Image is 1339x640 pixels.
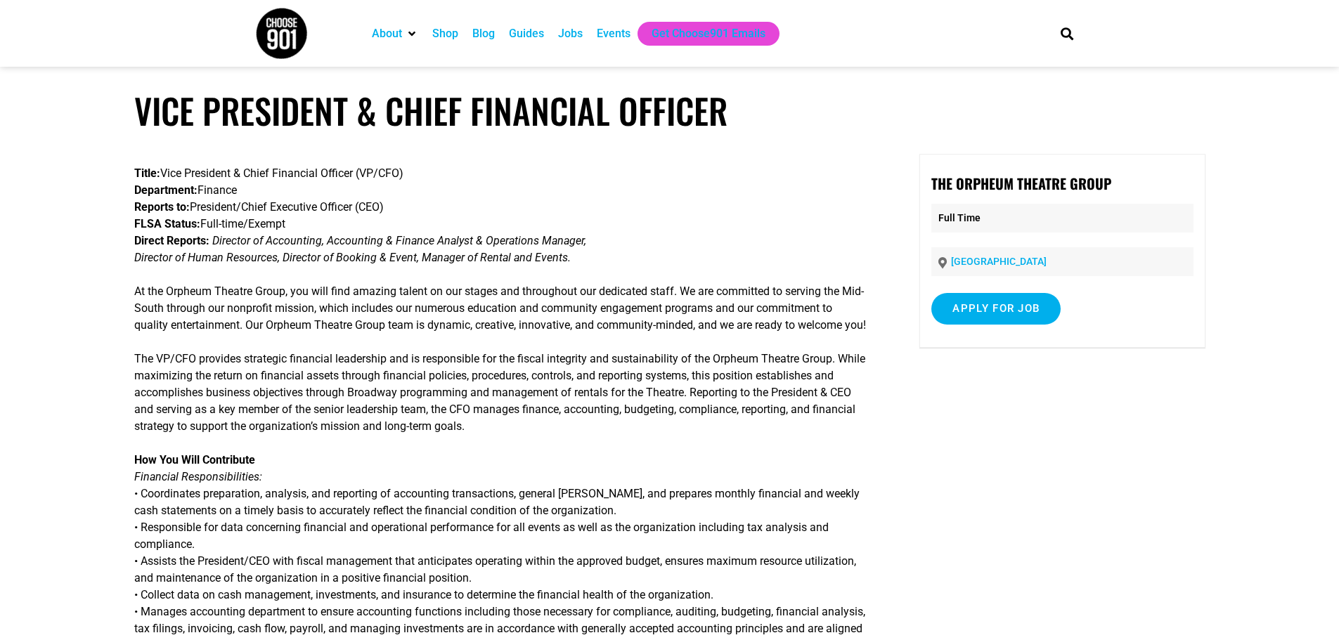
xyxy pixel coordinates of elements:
[134,351,867,435] p: The VP/CFO provides strategic financial leadership and is responsible for the fiscal integrity an...
[509,25,544,42] a: Guides
[134,251,571,264] em: Director of Human Resources, Director of Booking & Event, Manager of Rental and Events.
[134,470,262,483] em: Financial Responsibilities:
[134,234,209,247] strong: Direct Reports:
[472,25,495,42] a: Blog
[558,25,583,42] a: Jobs
[597,25,630,42] a: Events
[365,22,425,46] div: About
[134,183,198,197] strong: Department:
[134,283,867,334] p: At the Orpheum Theatre Group, you will find amazing talent on our stages and throughout our dedic...
[652,25,765,42] a: Get Choose901 Emails
[134,90,1205,131] h1: Vice President & Chief Financial Officer
[134,165,867,266] p: Vice President & Chief Financial Officer (VP/CFO) Finance President/Chief Executive Officer (CEO)...
[931,293,1061,325] input: Apply for job
[134,166,160,180] strong: Title:
[134,217,200,230] strong: FLSA Status:
[134,200,190,214] strong: Reports to:
[931,173,1111,194] strong: The Orpheum Theatre Group
[951,256,1047,267] a: [GEOGRAPHIC_DATA]
[212,234,586,247] em: Director of Accounting, Accounting & Finance Analyst & Operations Manager,
[372,25,402,42] a: About
[432,25,458,42] a: Shop
[931,204,1193,233] p: Full Time
[365,22,1037,46] nav: Main nav
[1055,22,1078,45] div: Search
[134,453,255,466] strong: How You Will Contribute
